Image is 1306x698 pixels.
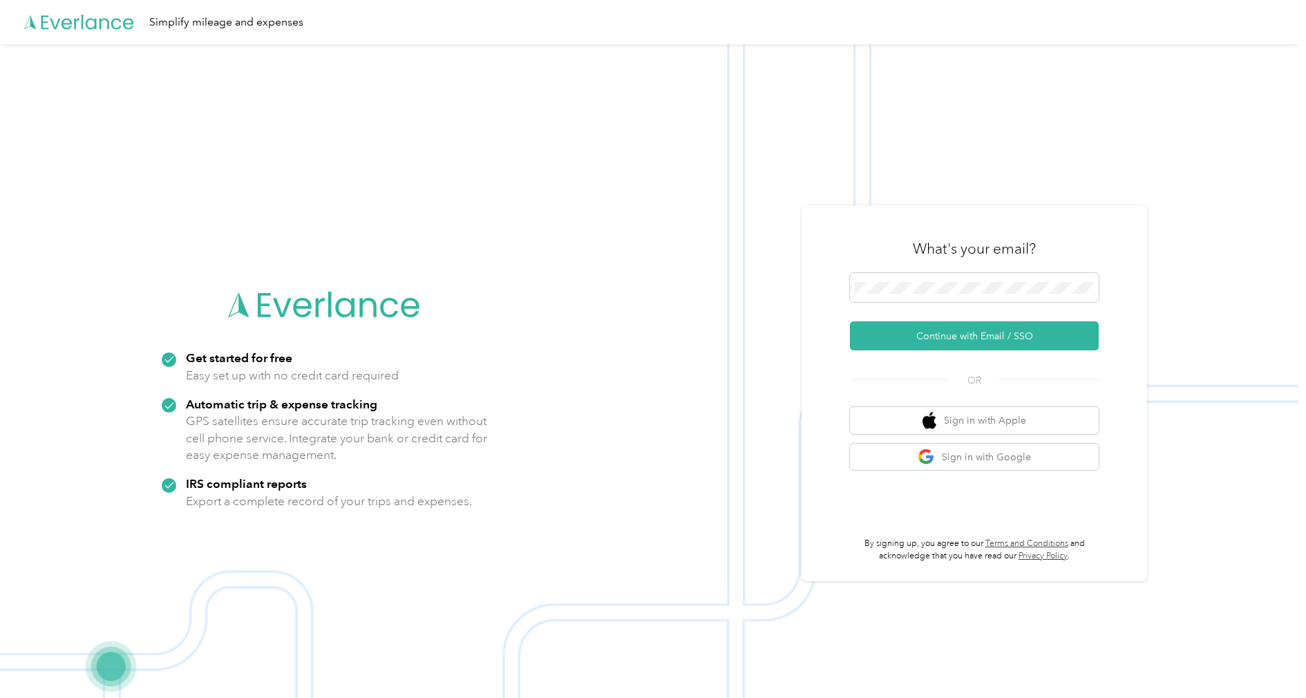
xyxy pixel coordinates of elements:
[186,413,488,464] p: GPS satellites ensure accurate trip tracking even without cell phone service. Integrate your bank...
[918,449,935,466] img: google logo
[950,373,999,388] span: OR
[850,407,1099,434] button: apple logoSign in with Apple
[850,538,1099,562] p: By signing up, you agree to our and acknowledge that you have read our .
[1229,621,1306,698] iframe: Everlance-gr Chat Button Frame
[186,367,399,384] p: Easy set up with no credit card required
[186,397,377,411] strong: Automatic trip & expense tracking
[985,538,1068,549] a: Terms and Conditions
[149,14,303,31] div: Simplify mileage and expenses
[186,493,472,510] p: Export a complete record of your trips and expenses.
[186,350,292,365] strong: Get started for free
[1019,551,1068,561] a: Privacy Policy
[850,321,1099,350] button: Continue with Email / SSO
[850,444,1099,471] button: google logoSign in with Google
[913,239,1036,258] h3: What's your email?
[186,476,307,491] strong: IRS compliant reports
[922,412,936,429] img: apple logo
